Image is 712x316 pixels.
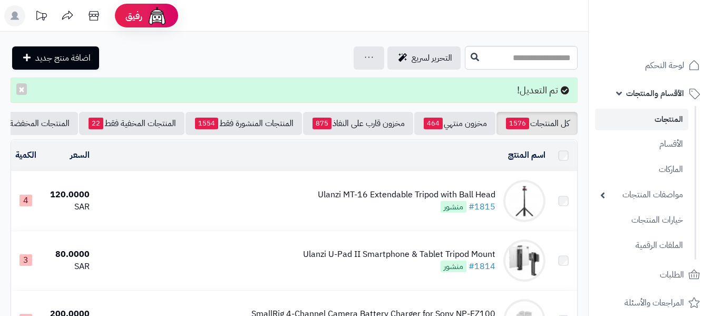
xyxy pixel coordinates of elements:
[469,200,495,213] a: #1815
[147,5,168,26] img: ai-face.png
[12,46,99,70] a: اضافة منتج جديد
[387,46,461,70] a: التحرير لسريع
[640,28,702,51] img: logo-2.png
[19,195,32,206] span: 4
[441,261,466,272] span: منشور
[441,201,466,213] span: منشور
[45,261,90,273] div: SAR
[506,118,529,129] span: 1576
[125,9,142,22] span: رفيق
[645,58,684,73] span: لوحة التحكم
[595,158,688,181] a: الماركات
[45,248,90,261] div: 80.0000
[11,78,578,103] div: تم التعديل!
[15,149,36,161] a: الكمية
[595,109,688,130] a: المنتجات
[503,240,545,282] img: Ulanzi U-Pad II Smartphone & Tablet Tripod Mount
[626,86,684,101] span: الأقسام والمنتجات
[508,149,545,161] a: اسم المنتج
[424,118,443,129] span: 464
[186,112,302,135] a: المنتجات المنشورة فقط1554
[496,112,578,135] a: كل المنتجات1576
[45,189,90,201] div: 120.0000
[89,118,103,129] span: 22
[16,83,27,95] button: ×
[595,184,688,206] a: مواصفات المنتجات
[195,118,218,129] span: 1554
[595,234,688,257] a: الملفات الرقمية
[660,267,684,282] span: الطلبات
[45,201,90,213] div: SAR
[35,52,91,64] span: اضافة منتج جديد
[28,5,54,29] a: تحديثات المنصة
[79,112,184,135] a: المنتجات المخفية فقط22
[595,262,706,288] a: الطلبات
[469,260,495,273] a: #1814
[318,189,495,201] div: Ulanzi MT-16 Extendable Tripod with Ball Head
[412,52,452,64] span: التحرير لسريع
[414,112,495,135] a: مخزون منتهي464
[595,53,706,78] a: لوحة التحكم
[595,209,688,232] a: خيارات المنتجات
[303,248,495,261] div: Ulanzi U-Pad II Smartphone & Tablet Tripod Mount
[313,118,331,129] span: 875
[503,180,545,222] img: Ulanzi MT-16 Extendable Tripod with Ball Head
[19,254,32,266] span: 3
[70,149,90,161] a: السعر
[303,112,413,135] a: مخزون قارب على النفاذ875
[625,295,684,310] span: المراجعات والأسئلة
[595,133,688,156] a: الأقسام
[595,290,706,315] a: المراجعات والأسئلة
